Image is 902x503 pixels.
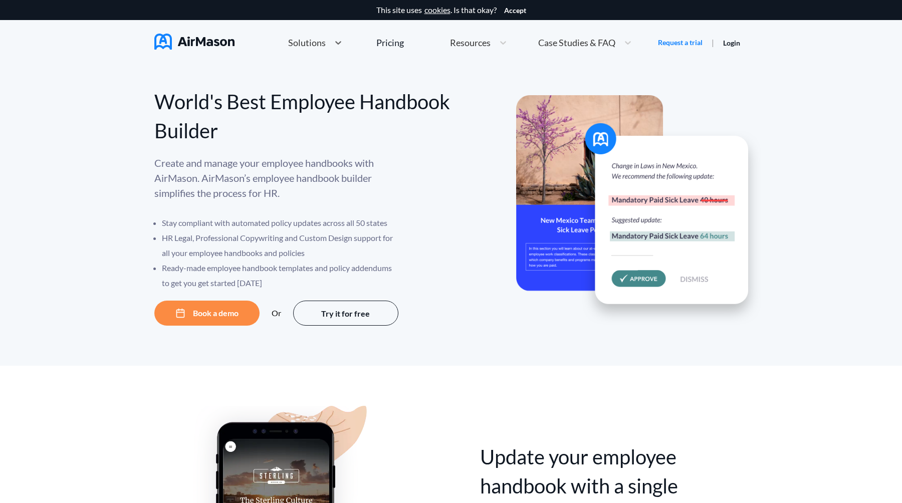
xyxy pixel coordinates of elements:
a: Request a trial [658,38,703,48]
span: Case Studies & FAQ [538,38,615,47]
span: Resources [450,38,491,47]
span: Solutions [288,38,326,47]
li: Ready-made employee handbook templates and policy addendums to get you get started [DATE] [162,261,400,291]
img: AirMason Logo [154,34,235,50]
button: Accept cookies [504,7,526,15]
img: hero-banner [516,95,762,325]
a: Pricing [376,34,404,52]
div: Or [272,309,281,318]
li: HR Legal, Professional Copywriting and Custom Design support for all your employee handbooks and ... [162,230,400,261]
a: Login [723,39,740,47]
li: Stay compliant with automated policy updates across all 50 states [162,215,400,230]
button: Book a demo [154,301,260,326]
button: Try it for free [293,301,398,326]
span: | [712,38,714,47]
p: Create and manage your employee handbooks with AirMason. AirMason’s employee handbook builder sim... [154,155,400,200]
div: Pricing [376,38,404,47]
div: World's Best Employee Handbook Builder [154,87,452,145]
a: cookies [424,6,450,15]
